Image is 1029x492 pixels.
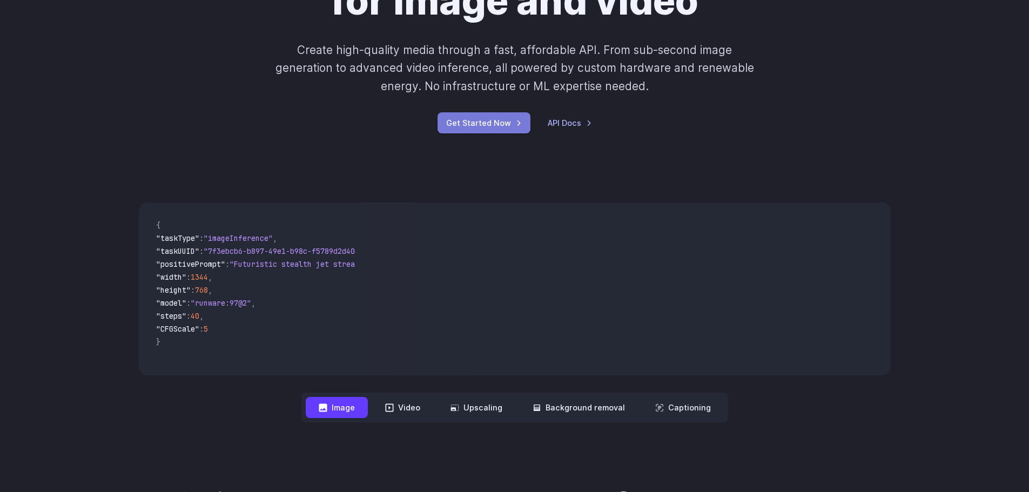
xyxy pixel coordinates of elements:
[642,397,724,418] button: Captioning
[204,246,368,256] span: "7f3ebcb6-b897-49e1-b98c-f5789d2d40d7"
[199,233,204,243] span: :
[199,324,204,334] span: :
[274,41,755,95] p: Create high-quality media through a fast, affordable API. From sub-second image generation to adv...
[306,397,368,418] button: Image
[156,246,199,256] span: "taskUUID"
[199,311,204,321] span: ,
[438,397,515,418] button: Upscaling
[156,220,160,230] span: {
[191,311,199,321] span: 40
[156,324,199,334] span: "CFGScale"
[191,285,195,295] span: :
[156,285,191,295] span: "height"
[208,285,212,295] span: ,
[156,337,160,347] span: }
[204,233,273,243] span: "imageInference"
[438,112,530,133] a: Get Started Now
[372,397,433,418] button: Video
[156,233,199,243] span: "taskType"
[225,259,230,269] span: :
[548,117,592,129] a: API Docs
[199,246,204,256] span: :
[230,259,623,269] span: "Futuristic stealth jet streaking through a neon-lit cityscape with glowing purple exhaust"
[156,311,186,321] span: "steps"
[156,272,186,282] span: "width"
[186,311,191,321] span: :
[191,298,251,308] span: "runware:97@2"
[251,298,255,308] span: ,
[195,285,208,295] span: 768
[156,259,225,269] span: "positivePrompt"
[186,272,191,282] span: :
[156,298,186,308] span: "model"
[186,298,191,308] span: :
[520,397,638,418] button: Background removal
[191,272,208,282] span: 1344
[204,324,208,334] span: 5
[208,272,212,282] span: ,
[273,233,277,243] span: ,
